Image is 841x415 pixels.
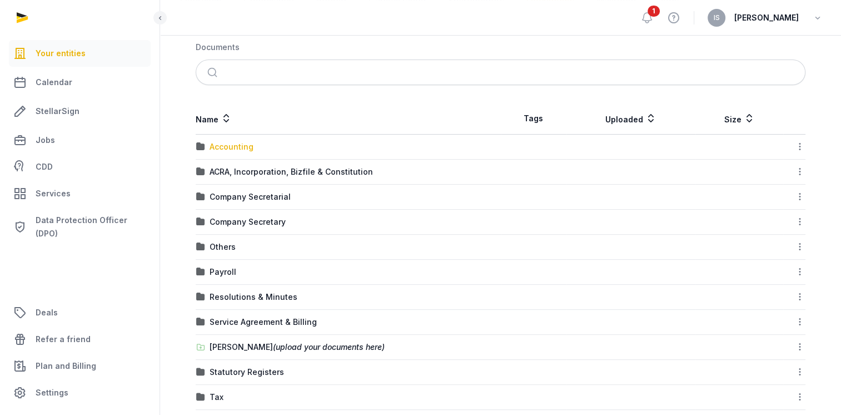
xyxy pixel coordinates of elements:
[9,156,151,178] a: CDD
[210,367,284,378] div: Statutory Registers
[36,386,68,399] span: Settings
[196,142,205,151] img: folder.svg
[210,266,236,278] div: Payroll
[196,243,205,251] img: folder.svg
[9,353,151,379] a: Plan and Billing
[196,343,205,352] img: folder-upload.svg
[36,214,146,240] span: Data Protection Officer (DPO)
[210,216,286,228] div: Company Secretary
[196,368,205,377] img: folder.svg
[196,42,240,53] div: Documents
[210,166,373,177] div: ACRA, Incorporation, Bizfile & Constitution
[785,362,841,415] div: Виджет чата
[9,40,151,67] a: Your entities
[708,9,725,27] button: IS
[36,134,55,147] span: Jobs
[210,191,291,202] div: Company Secretarial
[196,35,805,60] nav: Breadcrumb
[196,103,501,135] th: Name
[210,342,385,353] div: [PERSON_NAME]
[734,11,799,24] span: [PERSON_NAME]
[785,362,841,415] iframe: Chat Widget
[36,187,71,200] span: Services
[714,14,720,21] span: IS
[36,333,91,346] span: Refer a friend
[36,76,72,89] span: Calendar
[201,60,227,85] button: Submit
[9,180,151,207] a: Services
[196,167,205,176] img: folder.svg
[36,47,86,60] span: Your entities
[196,393,205,402] img: folder.svg
[9,209,151,245] a: Data Protection Officer (DPO)
[196,192,205,201] img: folder.svg
[196,293,205,302] img: folder.svg
[210,292,297,303] div: Resolutions & Minutes
[196,318,205,327] img: folder.svg
[210,392,223,403] div: Tax
[196,218,205,226] img: folder.svg
[210,317,317,328] div: Service Agreement & Billing
[648,6,660,17] span: 1
[501,103,566,135] th: Tags
[9,299,151,326] a: Deals
[210,241,236,253] div: Others
[210,141,253,152] div: Accounting
[9,326,151,353] a: Refer a friend
[9,379,151,406] a: Settings
[9,127,151,154] a: Jobs
[36,160,53,174] span: CDD
[36,359,96,373] span: Plan and Billing
[9,98,151,125] a: StellarSign
[273,342,385,352] span: (upload your documents here)
[36,105,79,118] span: StellarSign
[695,103,783,135] th: Size
[9,69,151,96] a: Calendar
[36,306,58,319] span: Deals
[196,268,205,276] img: folder.svg
[566,103,695,135] th: Uploaded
